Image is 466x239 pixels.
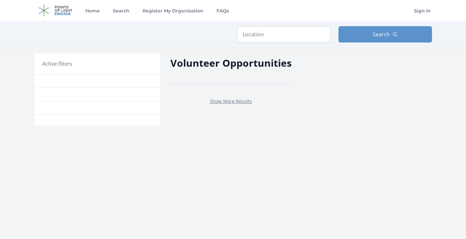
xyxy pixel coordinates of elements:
[373,30,390,38] span: Search
[237,26,331,43] input: Location
[338,26,432,43] button: Search
[210,98,252,104] a: Show More Results
[170,56,292,70] h2: Volunteer Opportunities
[42,60,72,68] h3: Active filters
